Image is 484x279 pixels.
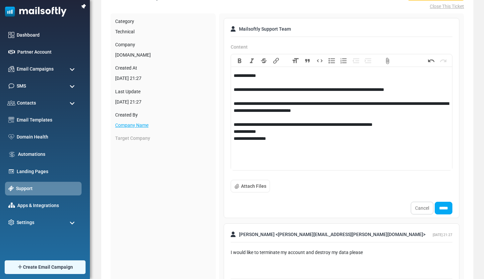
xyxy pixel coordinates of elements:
[289,57,301,64] button: Heading
[115,18,211,25] label: Category
[8,134,14,139] img: domain-health-icon.svg
[8,66,14,72] img: campaigns-icon.png
[239,231,425,238] span: [PERSON_NAME] < [PERSON_NAME][EMAIL_ADDRESS][PERSON_NAME][DOMAIN_NAME] >
[115,112,211,119] label: Created By
[17,100,36,107] span: Contacts
[8,186,14,191] img: support-icon-active.svg
[239,26,291,33] span: Mailsoftly Support Team
[115,75,211,82] div: [DATE] 21:27
[17,202,78,209] a: Apps & Integrations
[234,57,246,64] button: Bold
[8,32,14,38] img: dashboard-icon.svg
[17,83,26,90] span: SMS
[16,185,78,192] a: Support
[115,28,211,35] div: Technical
[350,57,362,64] button: Decrease Level
[17,219,34,226] span: Settings
[115,88,211,95] label: Last Update
[338,57,350,64] button: Numbers
[115,41,211,48] label: Company
[115,123,148,128] a: Company Name
[17,117,78,124] a: Email Templates
[7,101,15,105] img: contacts-icon.svg
[437,57,449,64] button: Redo
[8,117,14,123] img: email-templates-icon.svg
[231,180,270,192] button: Attach Files
[8,83,14,89] img: sms-icon.png
[362,57,374,64] button: Increase Level
[17,134,78,140] a: Domain Health
[425,57,437,64] button: Undo
[231,249,452,256] div: I would like to terminate my account and destroy my data please
[17,168,78,175] a: Landing Pages
[314,57,326,64] button: Code
[231,44,248,51] label: Content
[258,57,270,64] button: Strikethrough
[115,135,150,142] label: Target Company
[301,57,313,64] button: Quote
[8,219,14,225] img: settings-icon.svg
[17,49,78,56] a: Partner Account
[270,57,282,64] button: Link
[246,57,258,64] button: Italic
[411,202,433,214] a: Cancel
[17,32,78,39] a: Dashboard
[377,3,464,10] a: Close This Ticket
[8,150,16,158] img: workflow.svg
[115,52,211,59] div: [DOMAIN_NAME]
[8,168,14,174] img: landing_pages.svg
[326,57,338,64] button: Bullets
[381,57,393,64] button: Attach Files
[433,233,452,237] span: [DATE] 21:27
[23,264,73,271] span: Create Email Campaign
[18,151,78,158] a: Automations
[17,66,54,73] span: Email Campaigns
[115,99,211,106] div: [DATE] 21:27
[115,65,211,72] label: Created At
